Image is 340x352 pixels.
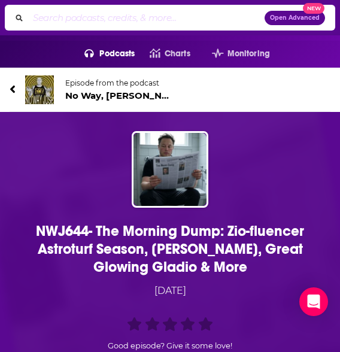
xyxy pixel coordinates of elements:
[5,5,335,31] div: Search podcasts, credits, & more...
[299,287,328,316] div: Open Intercom Messenger
[28,8,265,28] input: Search podcasts, credits, & more...
[25,75,54,104] img: No Way, Jose!
[135,44,190,63] a: Charts
[10,75,170,104] a: No Way, Jose!Episode from the podcastNo Way, [PERSON_NAME]!
[65,78,170,87] span: Episode from the podcast
[133,133,207,206] img: NWJ644- The Morning Dump: Zio-fluencer Astroturf Season, Kirk Scrubfest, Great Glowing Gladio & More
[70,44,135,63] button: open menu
[227,45,270,62] span: Monitoring
[303,3,324,14] span: New
[265,11,325,25] button: Open AdvancedNew
[16,283,324,299] div: [DATE]
[198,44,270,63] button: open menu
[165,45,190,62] span: Charts
[108,341,232,350] span: Good episode? Give it some love!
[99,45,135,62] span: Podcasts
[65,90,170,101] span: No Way, [PERSON_NAME]!
[270,15,320,21] span: Open Advanced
